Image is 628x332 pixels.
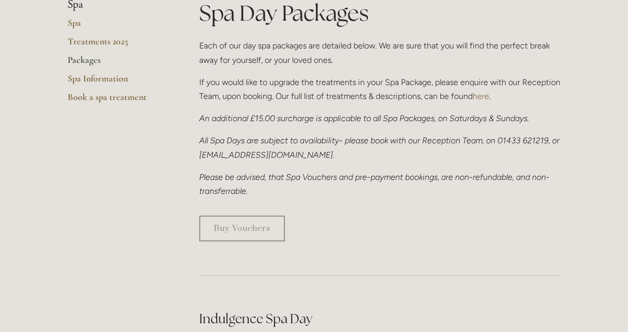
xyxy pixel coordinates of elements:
a: Book a spa treatment [68,91,166,110]
a: Treatments 2025 [68,36,166,54]
a: Spa Information [68,73,166,91]
a: Spa [68,17,166,36]
a: Packages [68,54,166,73]
p: Each of our day spa packages are detailed below. We are sure that you will find the perfect break... [199,39,561,67]
a: Buy Vouchers [199,215,285,241]
a: here [473,91,489,101]
em: An additional £15.00 surcharge is applicable to all Spa Packages, on Saturdays & Sundays. [199,113,529,123]
p: If you would like to upgrade the treatments in your Spa Package, please enquire with our Receptio... [199,75,561,103]
em: Please be advised, that Spa Vouchers and pre-payment bookings, are non-refundable, and non-transf... [199,172,550,196]
em: All Spa Days are subject to availability- please book with our Reception Team, on 01433 621219, o... [199,136,561,159]
h2: Indulgence Spa Day [199,310,561,328]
